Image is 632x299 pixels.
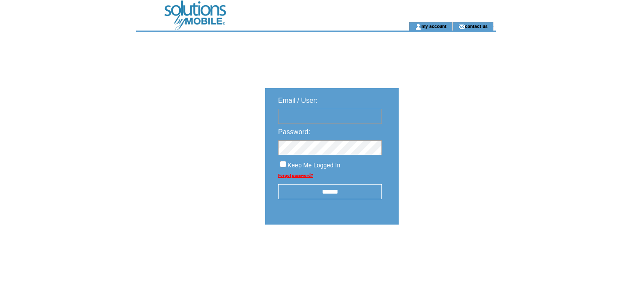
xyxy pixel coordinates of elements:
span: Email / User: [278,97,318,104]
a: Forgot password? [278,173,313,178]
a: my account [421,23,446,29]
img: transparent.png [424,246,467,257]
span: Password: [278,128,310,136]
img: account_icon.gif [415,23,421,30]
span: Keep Me Logged In [288,162,340,169]
img: contact_us_icon.gif [459,23,465,30]
a: contact us [465,23,488,29]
